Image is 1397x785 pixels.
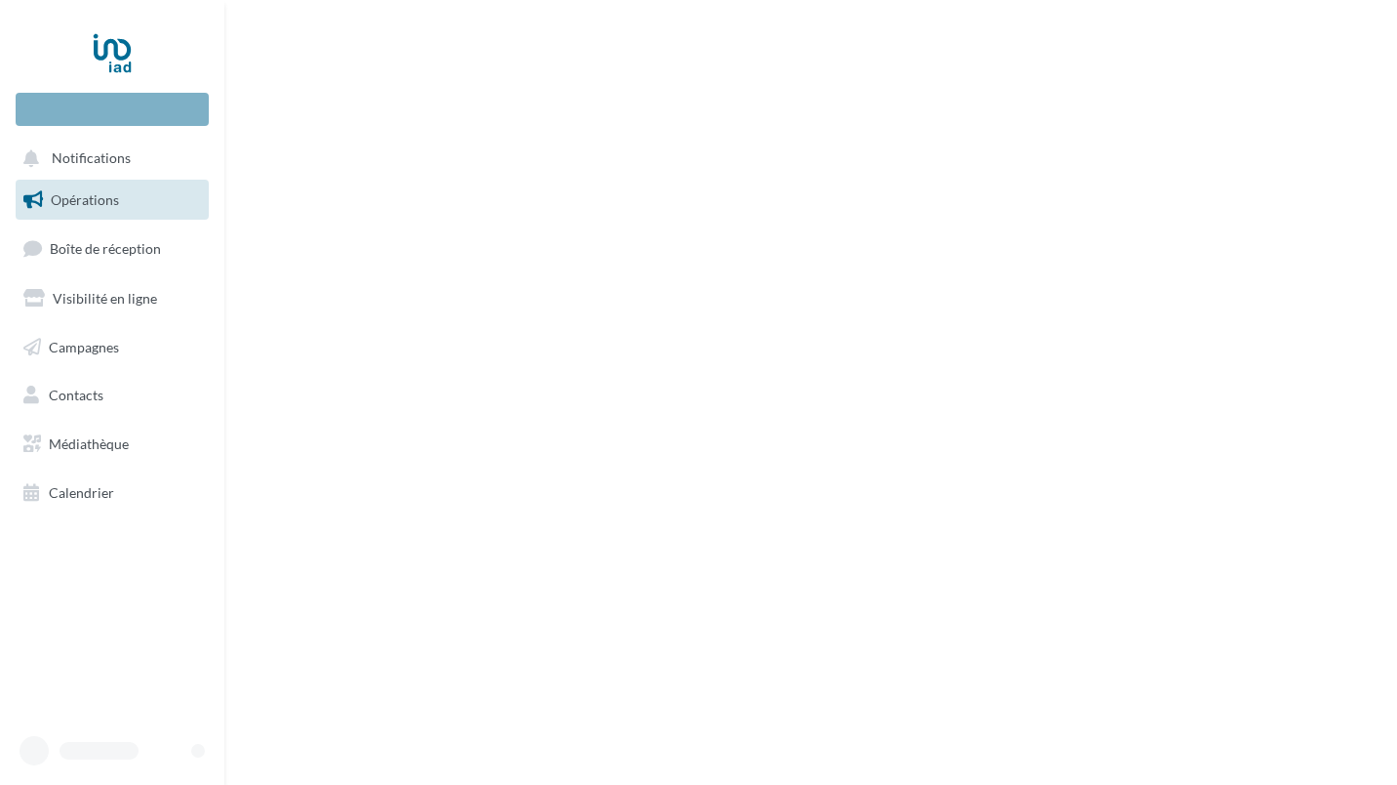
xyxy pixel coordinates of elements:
[12,180,213,221] a: Opérations
[12,424,213,465] a: Médiathèque
[50,240,161,257] span: Boîte de réception
[16,93,209,126] div: Nouvelle campagne
[49,338,119,354] span: Campagnes
[12,278,213,319] a: Visibilité en ligne
[49,484,114,501] span: Calendrier
[12,327,213,368] a: Campagnes
[53,290,157,307] span: Visibilité en ligne
[51,191,119,208] span: Opérations
[52,150,131,167] span: Notifications
[12,375,213,416] a: Contacts
[12,227,213,269] a: Boîte de réception
[49,387,103,403] span: Contacts
[49,435,129,452] span: Médiathèque
[12,473,213,514] a: Calendrier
